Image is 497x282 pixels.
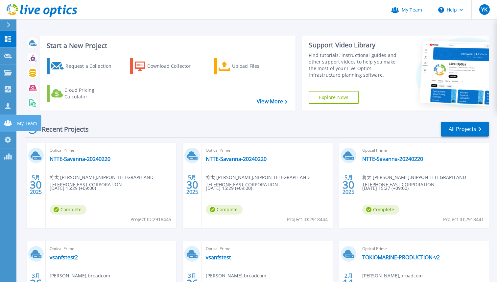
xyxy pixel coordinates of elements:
span: 将太 [PERSON_NAME] , NIPPON TELEGRAPH AND TELEPHONE EAST CORPORATION [206,174,332,188]
p: My Team [17,115,37,132]
span: [PERSON_NAME] , broadcom [50,272,110,279]
a: vsanfstest2 [50,254,78,261]
div: Request a Collection [65,60,118,73]
a: Explore Now! [309,91,359,104]
h3: Start a New Project [47,42,287,49]
span: [PERSON_NAME] , broadcom [206,272,266,279]
a: NTTE-Savanna-20240220 [50,156,110,162]
span: Optical Prime [362,147,485,154]
div: Recent Projects [25,121,98,137]
div: 5月 2025 [186,173,199,197]
span: Optical Prime [206,245,328,252]
div: Find tutorials, instructional guides and other support videos to help you make the most of your L... [309,52,402,78]
span: Optical Prime [50,245,172,252]
span: 30 [30,182,42,188]
span: [DATE] 15:29 (+09:00) [206,185,252,192]
span: [DATE] 15:29 (+09:00) [50,185,96,192]
div: Support Video Library [309,41,402,49]
a: NTTE-Savanna-20240220 [206,156,267,162]
span: Project ID: 2918445 [130,216,171,223]
div: Download Collector [147,60,200,73]
div: Cloud Pricing Calculator [64,87,117,100]
span: 将太 [PERSON_NAME] , NIPPON TELEGRAPH AND TELEPHONE EAST CORPORATION [50,174,176,188]
span: 30 [186,182,198,188]
span: 将太 [PERSON_NAME] , NIPPON TELEGRAPH AND TELEPHONE EAST CORPORATION [362,174,489,188]
span: Optical Prime [206,147,328,154]
span: YK [481,7,487,12]
span: [DATE] 15:27 (+09:00) [362,185,409,192]
span: Optical Prime [362,245,485,252]
div: 5月 2025 [342,173,355,197]
a: Cloud Pricing Calculator [47,85,120,102]
div: 5月 2025 [30,173,42,197]
span: Complete [362,205,399,215]
div: Upload Files [232,60,285,73]
span: Complete [50,205,86,215]
a: NTTE-Savanna-20240220 [362,156,423,162]
span: 30 [343,182,354,188]
span: [PERSON_NAME] , broadcom [362,272,423,279]
a: View More [257,98,287,105]
a: TOKIOMARINE-PRODUCTION-v2 [362,254,440,261]
span: Project ID: 2918444 [287,216,328,223]
span: Complete [206,205,243,215]
span: Optical Prime [50,147,172,154]
a: Upload Files [214,58,287,74]
a: Download Collector [130,58,203,74]
a: vsanfstest [206,254,231,261]
span: Project ID: 2918441 [443,216,484,223]
a: All Projects [441,122,489,137]
a: Request a Collection [47,58,120,74]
